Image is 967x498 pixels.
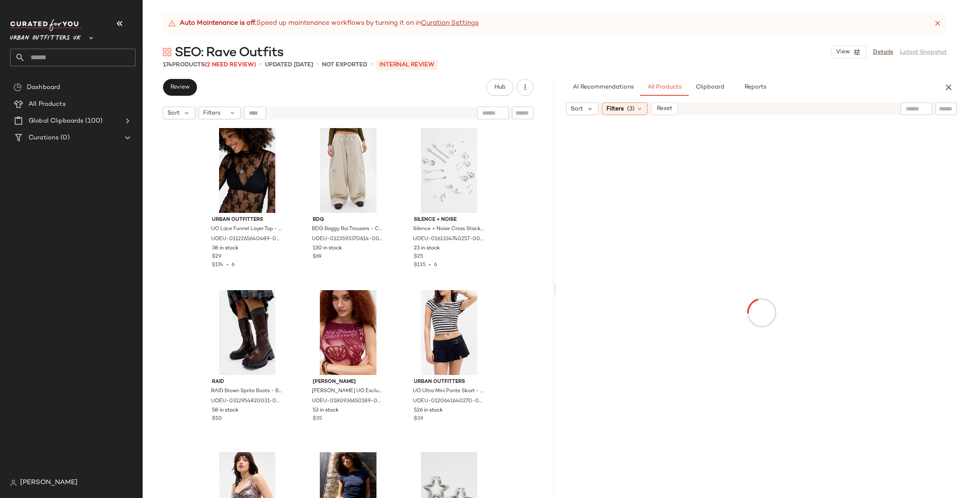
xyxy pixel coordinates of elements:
span: [PERSON_NAME] [20,478,78,488]
span: UOEU-0180936650189-000-060 [312,398,383,405]
span: • [259,60,261,70]
span: Silence + Noise Cross Stacking Earrings 10-Pack - Silver at Urban Outfitters [413,225,484,233]
span: 526 in stock [414,407,443,414]
a: Curation Settings [421,18,478,29]
span: SEO: Rave Outfits [175,45,283,61]
span: Sort [571,105,583,113]
img: 0161334740257_007_b [407,128,491,213]
span: Urban Outfitters [212,216,283,224]
p: Not Exported [322,60,367,69]
span: UO Lace Funnel Layer Top - Black S at Urban Outfitters [211,225,282,233]
img: 0312954820031_020_m [205,290,290,375]
span: BDG [313,216,384,224]
span: Reset [656,105,672,112]
span: Filters [606,105,624,113]
span: All Products [29,100,66,109]
span: 53 in stock [313,407,339,414]
span: View [836,49,850,55]
span: [PERSON_NAME] [313,378,384,386]
span: 58 in stock [212,407,238,414]
span: • [223,262,232,268]
span: UO Ultra Mini Ponte Skort - Black XS at Urban Outfitters [413,388,484,395]
span: (100) [84,116,102,126]
span: $39 [414,415,423,423]
span: BDG Baggy Boi Trousers - Cream L at Urban Outfitters [312,225,383,233]
a: Details [873,48,893,57]
img: 0180936650189_060_a2 [306,290,390,375]
p: updated [DATE] [265,60,313,69]
span: All Products [647,84,682,91]
span: (2 Need Review) [205,62,256,68]
span: 38 in stock [212,245,238,252]
span: $25 [414,253,423,261]
span: $69 [313,253,321,261]
span: Silence + Noise [414,216,485,224]
span: • [426,262,434,268]
div: Speed up maintenance workflows by turning it on in [168,18,478,29]
span: Curations [29,133,59,143]
span: RAID [212,378,283,386]
span: Dashboard [27,83,60,92]
span: 23 in stock [414,245,440,252]
span: Clipboard [695,84,724,91]
span: 130 in stock [313,245,342,252]
img: 0120641640270_001_b [407,290,491,375]
span: UOEU-0312954820031-000-020 [211,398,282,405]
span: • [371,60,373,70]
img: svg%3e [10,480,17,486]
span: Urban Outfitters [414,378,485,386]
span: Sort [167,109,180,118]
strong: Auto Maintenance is off. [180,18,256,29]
p: INTERNAL REVIEW [376,60,438,70]
button: Hub [486,79,513,96]
span: Filters [203,109,220,118]
span: 174 [163,62,172,68]
span: Urban Outfitters UK [10,29,81,44]
span: Global Clipboards [29,116,84,126]
span: Hub [494,84,506,91]
span: [PERSON_NAME] UO Exclusive Mermaid Flower Tank Top - Red M at Urban Outfitters [312,388,383,395]
span: $135 [414,262,426,268]
span: Review [170,84,190,91]
span: 6 [434,262,437,268]
span: $29 [212,253,221,261]
span: • [316,60,319,70]
button: Reset [651,102,678,115]
img: 0112265640489_001_a2 [205,128,290,213]
span: Reports [744,84,766,91]
div: Products [163,60,256,69]
span: 6 [232,262,235,268]
span: UOEU-0112265640489-000-001 [211,236,282,243]
img: cfy_white_logo.C9jOOHJF.svg [10,19,81,31]
span: AI Recommendations [572,84,634,91]
span: $50 [212,415,222,423]
span: (3) [627,105,635,113]
span: $174 [212,262,223,268]
span: (0) [59,133,69,143]
span: UOEU-0161334740257-000-007 [413,236,484,243]
button: View [831,46,866,58]
button: Review [163,79,197,96]
img: svg%3e [163,48,171,56]
span: UOEU-0123593370614-000-012 [312,236,383,243]
img: 0123593370614_012_a2 [306,128,390,213]
img: svg%3e [13,83,22,92]
span: UOEU-0120641640270-000-001 [413,398,484,405]
span: RAID Brown Sprite Boots - Brown UK 7 at Urban Outfitters [211,388,282,395]
span: $35 [313,415,322,423]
